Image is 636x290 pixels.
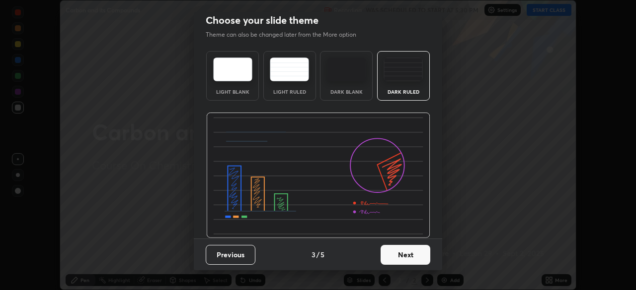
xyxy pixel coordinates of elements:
p: Theme can also be changed later from the More option [206,30,367,39]
button: Previous [206,245,255,265]
button: Next [381,245,430,265]
img: darkRuledThemeBanner.864f114c.svg [206,113,430,238]
div: Dark Ruled [384,89,423,94]
h4: 5 [320,249,324,260]
div: Light Ruled [270,89,310,94]
img: darkTheme.f0cc69e5.svg [327,58,366,81]
h4: / [317,249,319,260]
img: lightTheme.e5ed3b09.svg [213,58,252,81]
h2: Choose your slide theme [206,14,318,27]
img: lightRuledTheme.5fabf969.svg [270,58,309,81]
h4: 3 [312,249,316,260]
div: Light Blank [213,89,252,94]
img: darkRuledTheme.de295e13.svg [384,58,423,81]
div: Dark Blank [326,89,366,94]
